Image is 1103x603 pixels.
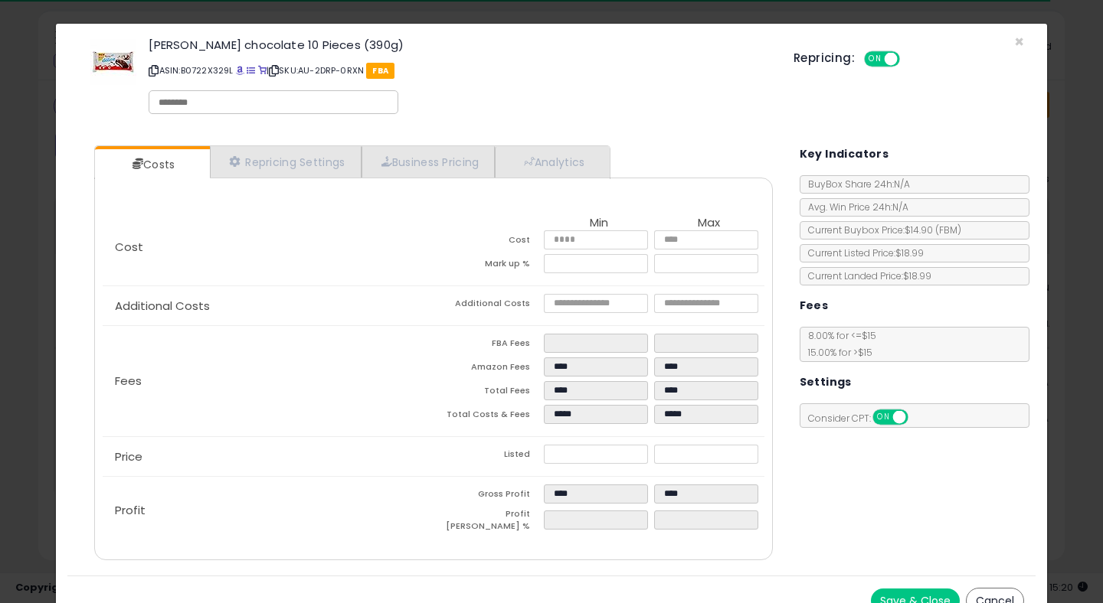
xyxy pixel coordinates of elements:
[800,346,872,359] span: 15.00 % for > $15
[247,64,255,77] a: All offer listings
[794,52,855,64] h5: Repricing:
[935,223,961,236] span: ( FBM )
[800,178,910,191] span: BuyBox Share 24h: N/A
[434,445,544,468] td: Listed
[898,53,922,66] span: OFF
[210,146,362,178] a: Repricing Settings
[905,411,930,424] span: OFF
[800,329,876,359] span: 8.00 % for <= $15
[654,217,764,230] th: Max
[258,64,267,77] a: Your listing only
[495,146,608,178] a: Analytics
[434,405,544,429] td: Total Costs & Fees
[800,412,928,425] span: Consider CPT:
[800,246,924,259] span: Current Listed Price: $18.99
[905,223,961,236] span: $14.90
[103,300,434,312] p: Additional Costs
[800,200,908,213] span: Avg. Win Price 24h: N/A
[434,508,544,536] td: Profit [PERSON_NAME] %
[800,373,852,392] h5: Settings
[874,411,893,424] span: ON
[103,451,434,463] p: Price
[544,217,654,230] th: Min
[103,504,434,517] p: Profit
[434,484,544,508] td: Gross Profit
[434,254,544,278] td: Mark up %
[434,230,544,254] td: Cost
[800,269,931,282] span: Current Landed Price: $18.99
[800,296,829,315] h5: Fees
[90,39,136,85] img: 41+1i9O5JSL._SL60_.jpg
[149,39,771,51] h3: [PERSON_NAME] chocolate 10 Pieces (390g)
[1014,31,1024,53] span: ×
[434,294,544,318] td: Additional Costs
[434,381,544,405] td: Total Fees
[149,58,771,83] p: ASIN: B0722X329L | SKU: AU-2DRP-0RXN
[362,146,496,178] a: Business Pricing
[236,64,244,77] a: BuyBox page
[434,334,544,357] td: FBA Fees
[95,149,208,180] a: Costs
[866,53,885,66] span: ON
[366,63,394,79] span: FBA
[800,145,889,164] h5: Key Indicators
[103,375,434,387] p: Fees
[800,223,961,236] span: Current Buybox Price:
[434,357,544,381] td: Amazon Fees
[103,241,434,253] p: Cost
